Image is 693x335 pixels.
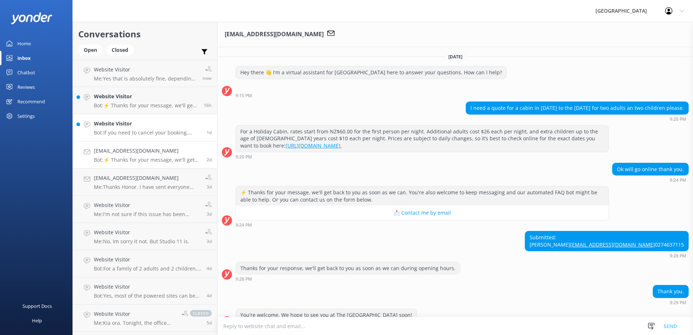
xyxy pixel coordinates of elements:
[612,177,689,182] div: Sep 01 2025 09:24pm (UTC +12:00) Pacific/Auckland
[94,120,201,128] h4: Website Visitor
[207,238,212,244] span: Aug 31 2025 11:57am (UTC +12:00) Pacific/Auckland
[78,45,103,55] div: Open
[236,125,609,152] div: For a Holiday Cabin, rates start from NZ$60.00 for the first person per night. Additional adults ...
[94,147,201,155] h4: [EMAIL_ADDRESS][DOMAIN_NAME]
[236,277,252,281] strong: 9:28 PM
[17,36,31,51] div: Home
[73,277,217,305] a: Website VisitorBot:Yes, most of the powered sites can be used for tents, as well as campervans an...
[11,12,53,24] img: yonder-white-logo.png
[236,154,609,159] div: Sep 01 2025 09:20pm (UTC +12:00) Pacific/Auckland
[32,313,42,328] div: Help
[94,174,200,182] h4: [EMAIL_ADDRESS][DOMAIN_NAME]
[207,184,212,190] span: Aug 31 2025 04:57pm (UTC +12:00) Pacific/Auckland
[207,320,212,326] span: Aug 29 2025 07:31pm (UTC +12:00) Pacific/Auckland
[653,300,689,305] div: Sep 01 2025 09:29pm (UTC +12:00) Pacific/Auckland
[106,46,137,54] a: Closed
[94,201,200,209] h4: Website Visitor
[17,51,31,65] div: Inbox
[73,250,217,277] a: Website VisitorBot:For a family of 2 adults and 2 children, you might consider the following opti...
[73,169,217,196] a: [EMAIL_ADDRESS][DOMAIN_NAME]Me:Thanks Honor. I have sent everyone their deposit requests. These m...
[94,256,201,264] h4: Website Visitor
[670,254,686,258] strong: 9:28 PM
[94,75,197,82] p: Me: Yes that is absolutely fine, depending on availability. Just give us a call or send us an ema...
[236,309,416,321] div: You're welcome. We hope to see you at The [GEOGRAPHIC_DATA] soon!
[22,299,52,313] div: Support Docs
[236,222,609,227] div: Sep 01 2025 09:24pm (UTC +12:00) Pacific/Auckland
[236,206,609,220] button: 📩 Contact me by email
[203,75,212,81] span: Sep 04 2025 11:35am (UTC +12:00) Pacific/Auckland
[525,231,688,251] div: Submitted: [PERSON_NAME] 0274637115
[73,196,217,223] a: Website VisitorMe:I'm not sure if this issue has been resolved for you or not. If not, could you ...
[94,66,197,74] h4: Website Visitor
[94,92,198,100] h4: Website Visitor
[286,142,342,149] a: [URL][DOMAIN_NAME].
[73,60,217,87] a: Website VisitorMe:Yes that is absolutely fine, depending on availability. Just give us a call or ...
[207,293,212,299] span: Aug 31 2025 10:01am (UTC +12:00) Pacific/Auckland
[653,285,688,298] div: Thank you.
[94,320,176,326] p: Me: Kia ora. Tonight, the office closes at 8:00pm - feel free to give us a call on [PHONE_NUMBER]...
[236,276,460,281] div: Sep 01 2025 09:28pm (UTC +12:00) Pacific/Auckland
[78,27,212,41] h2: Conversations
[106,45,134,55] div: Closed
[94,228,189,236] h4: Website Visitor
[94,310,176,318] h4: Website Visitor
[236,186,609,206] div: ⚡ Thanks for your message, we'll get back to you as soon as we can. You're also welcome to keep m...
[94,283,201,291] h4: Website Visitor
[525,253,689,258] div: Sep 01 2025 09:28pm (UTC +12:00) Pacific/Auckland
[670,117,686,121] strong: 9:20 PM
[94,184,200,190] p: Me: Thanks Honor. I have sent everyone their deposit requests. These must be paid within 24 hours...
[73,141,217,169] a: [EMAIL_ADDRESS][DOMAIN_NAME]Bot:⚡ Thanks for your message, we'll get back to you as soon as we ca...
[670,301,686,305] strong: 9:29 PM
[466,116,689,121] div: Sep 01 2025 09:20pm (UTC +12:00) Pacific/Auckland
[236,223,252,227] strong: 9:24 PM
[225,30,324,39] h3: [EMAIL_ADDRESS][DOMAIN_NAME]
[94,211,200,218] p: Me: I'm not sure if this issue has been resolved for you or not. If not, could you please give us...
[613,163,688,175] div: Ok will go online thank you.
[190,310,212,317] span: closed
[17,109,35,123] div: Settings
[94,265,201,272] p: Bot: For a family of 2 adults and 2 children, you might consider the following options: - **Park ...
[17,94,45,109] div: Recommend
[207,265,212,272] span: Aug 31 2025 10:46am (UTC +12:00) Pacific/Auckland
[444,54,467,60] span: [DATE]
[207,157,212,163] span: Sep 01 2025 09:45pm (UTC +12:00) Pacific/Auckland
[73,305,217,332] a: Website VisitorMe:Kia ora. Tonight, the office closes at 8:00pm - feel free to give us a call on ...
[73,114,217,141] a: Website VisitorBot:If you need to cancel your booking, please contact our friendly reception team...
[73,87,217,114] a: Website VisitorBot:⚡ Thanks for your message, we'll get back to you as soon as we can. You're als...
[670,178,686,182] strong: 9:24 PM
[17,80,35,94] div: Reviews
[236,93,507,98] div: Sep 01 2025 09:15pm (UTC +12:00) Pacific/Auckland
[17,65,35,80] div: Chatbot
[466,102,688,114] div: I need a quote for a cabin in [DATE] to the [DATE] for two adults an two children please.
[94,129,201,136] p: Bot: If you need to cancel your booking, please contact our friendly reception team by email at [...
[236,66,506,79] div: Hey there 👋 I'm a virtual assistant for [GEOGRAPHIC_DATA] here to answer your questions. How can ...
[207,211,212,217] span: Aug 31 2025 11:59am (UTC +12:00) Pacific/Auckland
[236,155,252,159] strong: 9:20 PM
[236,94,252,98] strong: 9:15 PM
[570,241,655,248] a: [EMAIL_ADDRESS][DOMAIN_NAME]
[207,129,212,136] span: Sep 02 2025 02:00pm (UTC +12:00) Pacific/Auckland
[94,293,201,299] p: Bot: Yes, most of the powered sites can be used for tents, as well as campervans and caravans.
[78,46,106,54] a: Open
[236,262,460,274] div: Thanks for your response, we'll get back to you as soon as we can during opening hours.
[73,223,217,250] a: Website VisitorMe:No, Im sorry it not. But Studio 11 is.3d
[204,102,212,108] span: Sep 03 2025 06:57pm (UTC +12:00) Pacific/Auckland
[94,102,198,109] p: Bot: ⚡ Thanks for your message, we'll get back to you as soon as we can. You're also welcome to k...
[94,238,189,245] p: Me: No, Im sorry it not. But Studio 11 is.
[94,157,201,163] p: Bot: ⚡ Thanks for your message, we'll get back to you as soon as we can. You're also welcome to k...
